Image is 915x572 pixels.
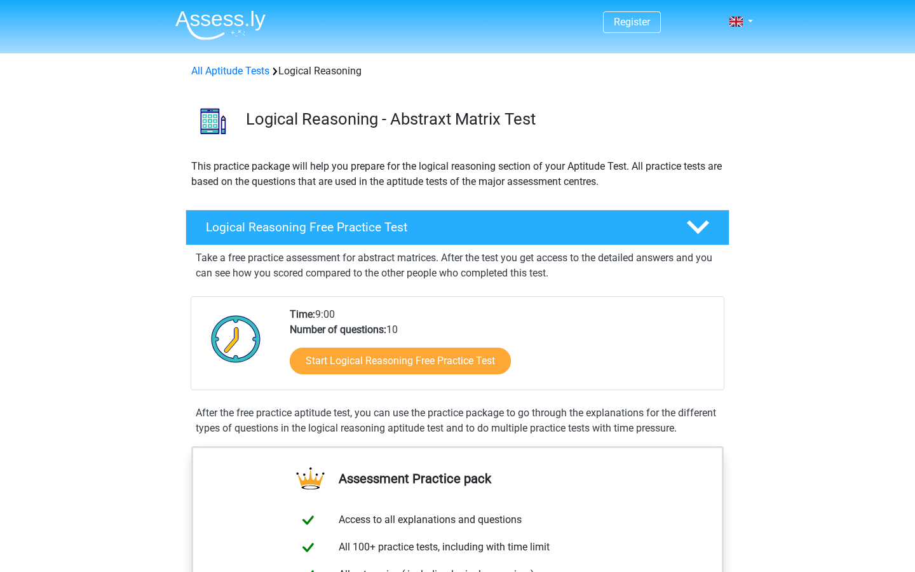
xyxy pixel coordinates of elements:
[290,348,511,374] a: Start Logical Reasoning Free Practice Test
[186,94,240,148] img: logical reasoning
[290,323,386,336] b: Number of questions:
[191,159,724,189] p: This practice package will help you prepare for the logical reasoning section of your Aptitude Te...
[191,65,269,77] a: All Aptitude Tests
[186,64,729,79] div: Logical Reasoning
[175,10,266,40] img: Assessly
[180,210,735,245] a: Logical Reasoning Free Practice Test
[204,307,268,371] img: Clock
[614,16,650,28] a: Register
[246,109,719,129] h3: Logical Reasoning - Abstraxt Matrix Test
[191,405,724,436] div: After the free practice aptitude test, you can use the practice package to go through the explana...
[196,250,719,281] p: Take a free practice assessment for abstract matrices. After the test you get access to the detai...
[290,308,315,320] b: Time:
[206,220,666,235] h4: Logical Reasoning Free Practice Test
[280,307,723,390] div: 9:00 10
